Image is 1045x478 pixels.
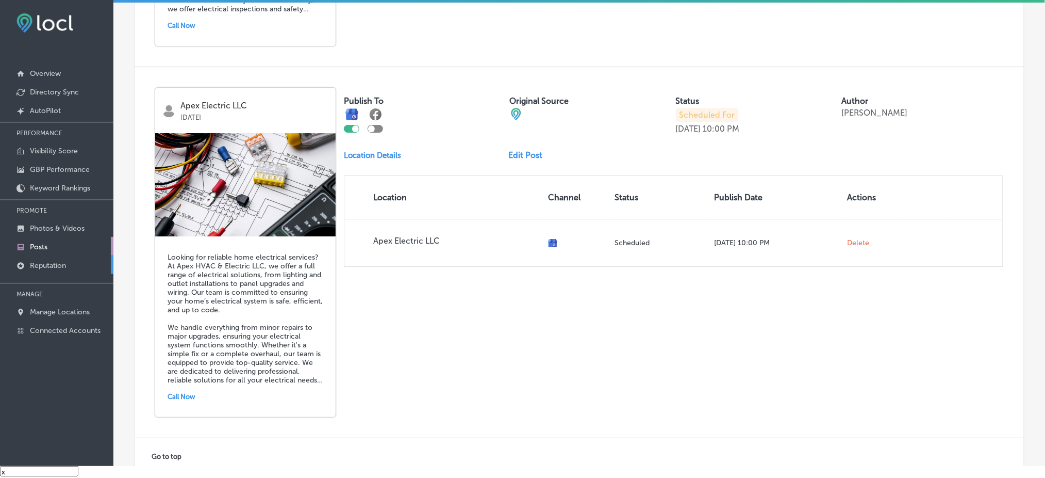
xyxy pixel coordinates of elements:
p: GBP Performance [30,165,90,174]
p: Visibility Score [30,147,78,155]
p: Directory Sync [30,88,79,97]
span: Delete [847,238,869,248]
p: [DATE] [676,124,701,134]
h5: Looking for reliable home electrical services? At Apex HVAC & Electric LLC, we offer a full range... [168,253,323,385]
label: Author [841,96,868,106]
img: cba84b02adce74ede1fb4a8549a95eca.png [510,108,522,120]
p: Reputation [30,261,66,270]
th: Status [610,176,710,219]
p: 10:00 PM [703,124,740,134]
p: Apex Electric LLC [373,236,540,246]
label: Status [676,96,700,106]
p: [PERSON_NAME] [841,108,907,118]
p: Photos & Videos [30,224,85,233]
label: Original Source [510,96,569,106]
p: Keyword Rankings [30,184,90,193]
th: Actions [843,176,896,219]
th: Channel [544,176,610,219]
p: [DATE] [180,110,328,121]
th: Publish Date [710,176,843,219]
span: Go to top [152,453,181,460]
a: Edit Post [509,150,551,160]
p: AutoPilot [30,106,61,115]
p: Manage Locations [30,308,90,316]
label: Publish To [344,96,384,106]
p: Apex Electric LLC [180,101,328,110]
th: Location [344,176,544,219]
p: Posts [30,243,47,251]
img: logo [162,104,175,117]
img: 952d4c7c-f14a-4477-8ee1-ded7ffb1a1b9ApexElectric-262.png [155,133,336,236]
p: [DATE] 10:00 PM [714,238,839,247]
img: fda3e92497d09a02dc62c9cd864e3231.png [16,13,73,33]
p: Scheduled [615,238,706,247]
p: Scheduled For [676,108,739,122]
p: Connected Accounts [30,326,101,335]
p: Location Details [344,151,401,160]
p: Overview [30,69,61,78]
